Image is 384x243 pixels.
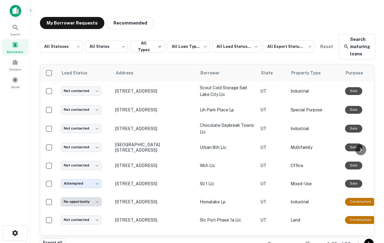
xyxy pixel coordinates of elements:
p: UT [260,125,285,132]
span: Borrower [200,69,227,77]
div: All States [85,39,128,54]
span: Property Type [291,69,328,77]
div: Sale [345,87,362,95]
div: Not contacted [61,161,102,170]
p: [GEOGRAPHIC_DATA][STREET_ADDRESS] [115,142,194,153]
a: Borrowers [2,39,28,55]
div: All Lead Statuses [212,39,261,54]
button: All Types [130,41,165,53]
p: wch llc [200,162,254,169]
th: Address [112,64,197,81]
p: [STREET_ADDRESS] [115,126,194,131]
th: Borrower [197,64,257,81]
p: lih park place lp [200,107,254,113]
p: UT [260,162,285,169]
div: Attempted [61,179,102,188]
button: Recommended [107,17,154,29]
p: urban 8th llc [200,144,254,151]
div: Not contacted [61,124,102,133]
p: Mixed-Use [291,180,339,187]
a: Search maturing loans [339,34,375,59]
p: sli 1 llc [200,180,254,187]
p: Special Purpose [291,107,339,113]
div: Sale [345,106,362,113]
div: This loan purpose was for construction [345,198,376,205]
th: Lead Status [58,64,112,81]
div: Not contacted [61,143,102,152]
button: My Borrower Requests [40,17,104,29]
span: Saved [11,84,20,89]
div: Not contacted [61,87,102,95]
p: [STREET_ADDRESS] [115,107,194,113]
span: Search [10,32,20,37]
p: UT [260,180,285,187]
span: Purpose [346,69,371,77]
button: Reset [317,41,336,53]
span: Address [116,69,141,77]
p: chocolate daybreak towns llc [200,122,254,135]
p: [STREET_ADDRESS] [115,217,194,223]
div: Not contacted [61,105,102,114]
p: [STREET_ADDRESS] [115,88,194,94]
p: UT [260,88,285,94]
div: Sale [345,143,362,151]
p: [STREET_ADDRESS] [115,181,194,186]
a: Saved [2,74,28,90]
span: Contacts [9,67,21,72]
p: [STREET_ADDRESS] [115,199,194,205]
p: [STREET_ADDRESS] [115,163,194,168]
span: Borrowers [7,49,23,54]
div: Sale [345,180,362,187]
th: State [257,64,288,81]
div: All Loan Types [168,39,210,54]
p: Office [291,162,339,169]
p: Industrial [291,199,339,205]
p: Industrial [291,88,339,94]
span: Lead Status [61,69,95,77]
a: Contacts [2,57,28,73]
div: Not contacted [61,215,102,224]
p: UT [260,107,285,113]
a: Search [2,21,28,38]
div: All Statuses [40,39,83,54]
div: Sale [345,162,362,169]
p: UT [260,217,285,223]
p: scout cold storage salt lake city llc [200,84,254,98]
p: Multifamily [291,144,339,151]
p: slc port phase 1a llc [200,217,254,223]
p: Industrial [291,125,339,132]
div: No opportunity [61,197,102,206]
p: UT [260,144,285,151]
p: Land [291,217,339,223]
div: Sale [345,125,362,132]
p: homalake lp [200,199,254,205]
div: This loan purpose was for construction [345,216,376,224]
img: capitalize-icon.png [10,5,21,17]
span: State [261,69,281,77]
th: Property Type [288,64,342,81]
div: All Export Statuses [263,39,314,54]
p: UT [260,199,285,205]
